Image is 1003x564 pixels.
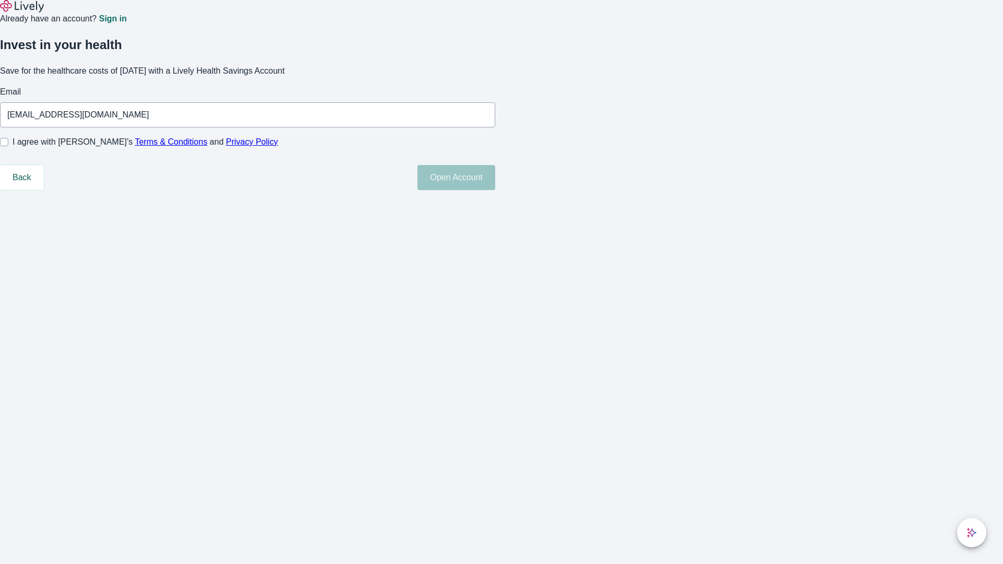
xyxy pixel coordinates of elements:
span: I agree with [PERSON_NAME]’s and [13,136,278,148]
svg: Lively AI Assistant [966,527,977,538]
a: Sign in [99,15,126,23]
a: Terms & Conditions [135,137,207,146]
button: chat [957,518,986,547]
a: Privacy Policy [226,137,278,146]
